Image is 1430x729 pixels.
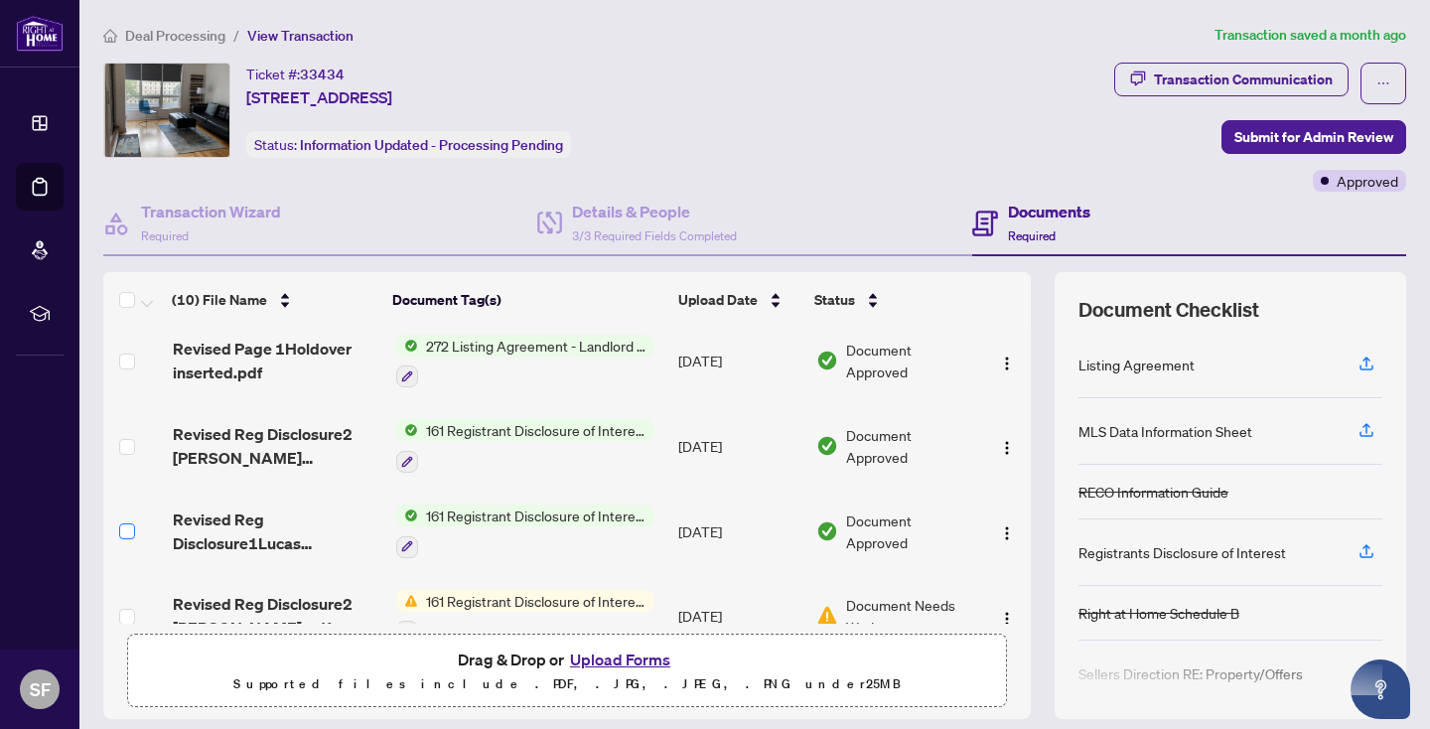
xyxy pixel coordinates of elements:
span: Document Approved [846,510,973,553]
img: Status Icon [396,590,418,612]
h4: Documents [1008,200,1090,223]
img: Document Status [816,350,838,371]
span: 161 Registrant Disclosure of Interest - Disposition ofProperty [418,419,653,441]
span: Revised Page 1Holdover inserted.pdf [173,337,381,384]
div: Transaction Communication [1154,64,1333,95]
img: logo [16,15,64,52]
div: Right at Home Schedule B [1078,602,1239,624]
span: Information Updated - Processing Pending [300,136,563,154]
span: Upload Date [678,289,758,311]
button: Status Icon161 Registrant Disclosure of Interest - Disposition ofProperty [396,590,653,644]
button: Upload Forms [564,647,676,672]
td: [DATE] [670,319,808,404]
button: Open asap [1351,659,1410,719]
button: Logo [991,430,1023,462]
span: Revised Reg Disclosure1Lucas EXECUTED.pdf [173,508,381,555]
img: Document Status [816,605,838,627]
button: Transaction Communication [1114,63,1349,96]
button: Submit for Admin Review [1221,120,1406,154]
th: Document Tag(s) [384,272,670,328]
button: Logo [991,515,1023,547]
span: Deal Processing [125,27,225,45]
span: ellipsis [1376,76,1390,90]
span: [STREET_ADDRESS] [246,85,392,109]
div: RECO Information Guide [1078,481,1228,503]
li: / [233,24,239,47]
h4: Transaction Wizard [141,200,281,223]
span: Document Checklist [1078,296,1259,324]
span: 161 Registrant Disclosure of Interest - Disposition ofProperty [418,505,653,526]
img: Document Status [816,520,838,542]
span: home [103,29,117,43]
img: Status Icon [396,419,418,441]
div: Sellers Direction RE: Property/Offers [1078,662,1303,684]
button: Logo [991,600,1023,632]
button: Status Icon161 Registrant Disclosure of Interest - Disposition ofProperty [396,419,653,473]
span: Drag & Drop or [458,647,676,672]
button: Status Icon272 Listing Agreement - Landlord Designated Representation Agreement Authority to Offe... [396,335,653,388]
td: [DATE] [670,403,808,489]
img: Logo [999,525,1015,541]
img: Logo [999,440,1015,456]
span: Drag & Drop orUpload FormsSupported files include .PDF, .JPG, .JPEG, .PNG under25MB [128,635,1006,708]
img: Document Status [816,435,838,457]
th: (10) File Name [164,272,384,328]
th: Status [806,272,977,328]
span: Revised Reg Disclosure2 [PERSON_NAME].pdf [173,592,381,640]
div: Listing Agreement [1078,354,1195,375]
span: Document Approved [846,339,973,382]
span: Required [141,228,189,243]
td: [DATE] [670,574,808,659]
th: Upload Date [670,272,806,328]
span: Submit for Admin Review [1234,121,1393,153]
span: Document Needs Work [846,594,973,638]
td: [DATE] [670,489,808,574]
button: Logo [991,345,1023,376]
span: SF [30,675,51,703]
img: Logo [999,356,1015,371]
div: MLS Data Information Sheet [1078,420,1252,442]
span: 272 Listing Agreement - Landlord Designated Representation Agreement Authority to Offer for Lease [418,335,653,357]
span: View Transaction [247,27,354,45]
img: Status Icon [396,335,418,357]
p: Supported files include .PDF, .JPG, .JPEG, .PNG under 25 MB [140,672,994,696]
span: Approved [1337,170,1398,192]
span: Document Approved [846,424,973,468]
span: Required [1008,228,1056,243]
span: 161 Registrant Disclosure of Interest - Disposition ofProperty [418,590,653,612]
h4: Details & People [572,200,737,223]
article: Transaction saved a month ago [1215,24,1406,47]
span: Status [814,289,855,311]
div: Registrants Disclosure of Interest [1078,541,1286,563]
span: 3/3 Required Fields Completed [572,228,737,243]
img: Status Icon [396,505,418,526]
span: Revised Reg Disclosure2 [PERSON_NAME] EXECUTED.pdf [173,422,381,470]
img: Logo [999,611,1015,627]
div: Status: [246,131,571,158]
button: Status Icon161 Registrant Disclosure of Interest - Disposition ofProperty [396,505,653,558]
img: IMG-C12119935_1.jpg [104,64,229,157]
div: Ticket #: [246,63,345,85]
span: (10) File Name [172,289,267,311]
span: 33434 [300,66,345,83]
